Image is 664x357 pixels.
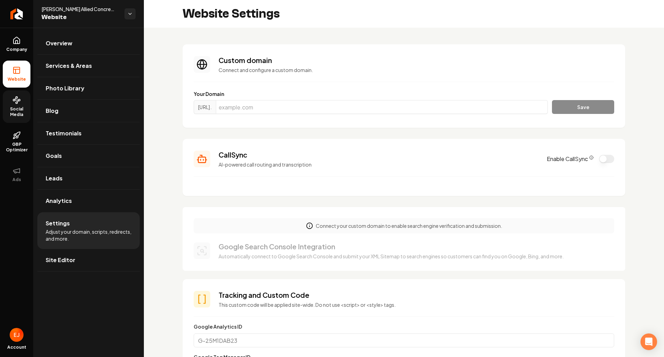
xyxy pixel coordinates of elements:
[37,122,140,144] a: Testimonials
[37,145,140,167] a: Goals
[194,323,242,330] label: Google Analytics ID
[219,161,538,168] p: AI-powered call routing and transcription
[46,39,72,47] span: Overview
[46,107,58,115] span: Blog
[183,7,280,21] h2: Website Settings
[3,47,30,52] span: Company
[41,6,119,12] span: [PERSON_NAME] Allied Concrete LLC
[219,290,614,300] h3: Tracking and Custom Code
[37,100,140,122] a: Blog
[41,12,119,22] span: Website
[37,190,140,212] a: Analytics
[46,228,131,242] span: Adjust your domain, scripts, redirects, and more.
[37,32,140,54] a: Overview
[194,90,614,97] label: Your Domain
[10,8,23,19] img: Rebolt Logo
[3,161,30,188] button: Ads
[219,301,614,308] p: This custom code will be applied site-wide. Do not use <script> or <style> tags.
[316,222,502,229] p: Connect your custom domain to enable search engine verification and submission.
[46,84,84,92] span: Photo Library
[219,55,614,65] h3: Custom domain
[10,328,24,342] img: Eduard Joers
[46,62,92,70] span: Services & Areas
[37,167,140,189] a: Leads
[194,100,216,114] span: [URL].
[547,155,593,163] label: Enable CallSync
[3,106,30,117] span: Social Media
[3,31,30,58] a: Company
[219,242,564,251] h3: Google Search Console Integration
[219,66,614,73] p: Connect and configure a custom domain.
[37,249,140,271] a: Site Editor
[46,219,70,227] span: Settings
[46,256,75,264] span: Site Editor
[640,333,657,350] div: Open Intercom Messenger
[219,150,538,160] h3: CallSync
[194,333,614,347] input: G-25M1DAB23
[10,328,24,342] button: Open user button
[219,253,564,260] p: Automatically connect to Google Search Console and submit your XML Sitemap to search engines so c...
[46,152,62,160] span: Goals
[46,129,82,137] span: Testimonials
[10,177,24,182] span: Ads
[3,142,30,153] span: GBP Optimizer
[37,77,140,99] a: Photo Library
[3,90,30,123] a: Social Media
[37,55,140,77] a: Services & Areas
[5,77,29,82] span: Website
[589,155,593,160] button: CallSync Info
[46,197,72,205] span: Analytics
[46,174,63,182] span: Leads
[216,100,548,114] input: example.com
[7,345,26,350] span: Account
[3,126,30,158] a: GBP Optimizer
